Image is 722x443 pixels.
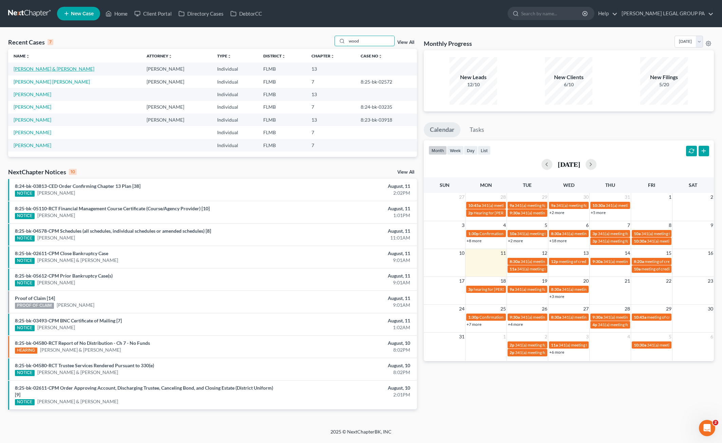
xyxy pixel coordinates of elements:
span: 24 [458,305,465,313]
td: Individual [212,101,258,113]
a: [PERSON_NAME] [37,190,75,196]
button: month [429,146,447,155]
i: unfold_more [168,54,172,58]
a: Districtunfold_more [263,53,286,58]
a: 8:25-bk-04580-RCT Report of No Distribution - Ch 7 - No Funds [15,340,150,346]
span: 2p [510,350,514,355]
span: Fri [648,182,655,188]
td: 8:24-bk-03235 [355,101,417,113]
td: 13 [306,113,355,126]
div: PROOF OF CLAIM [15,303,54,309]
i: unfold_more [330,54,335,58]
span: 11a [551,342,558,348]
span: 1:30p [468,315,479,320]
div: 10 [69,169,77,175]
span: 6 [710,333,714,341]
a: View All [397,170,414,175]
td: Individual [212,126,258,139]
span: Sun [440,182,450,188]
span: 2 [544,333,548,341]
a: Case Nounfold_more [361,53,382,58]
div: August, 11 [283,272,410,279]
span: 25 [500,305,507,313]
span: 3 [585,333,589,341]
span: 341(a) meeting for [PERSON_NAME] [647,342,712,348]
span: 30 [707,305,714,313]
span: 341(a) meeting for [PERSON_NAME] [598,238,663,244]
span: 341(a) meeting for [PERSON_NAME] [641,231,707,236]
span: 9:30a [510,315,520,320]
span: 10:30a [634,342,646,348]
a: [PERSON_NAME] [37,279,75,286]
a: [PERSON_NAME] [57,302,94,308]
button: day [464,146,478,155]
div: 12/10 [450,81,497,88]
div: NOTICE [15,370,35,376]
div: NOTICE [15,213,35,219]
span: 341(a) meeting for [PERSON_NAME] & [PERSON_NAME] [606,203,707,208]
span: 29 [541,193,548,201]
a: Directory Cases [175,7,227,20]
span: 10a [510,231,516,236]
div: New Clients [545,73,592,81]
span: 9 [710,221,714,229]
a: [PERSON_NAME] LEGAL GROUP PA [618,7,714,20]
a: +3 more [549,294,564,299]
a: [PERSON_NAME] [14,129,51,135]
div: 7 [47,39,53,45]
span: 8:30a [551,231,561,236]
span: 341(a) meeting for [PERSON_NAME] [556,203,622,208]
div: August, 10 [283,385,410,391]
div: NOTICE [15,191,35,197]
a: 8:25-bk-02611-CPM Close Bankruptcy Case [15,250,108,256]
a: [PERSON_NAME] & [PERSON_NAME] [14,66,94,72]
span: 22 [665,277,672,285]
div: 9:01AM [283,302,410,308]
a: 8:25-bk-03493-CPM BNC Certificate of Mailing [7] [15,318,122,323]
span: 2p [510,342,514,348]
span: 5 [668,333,672,341]
span: 10 [458,249,465,257]
span: 4 [627,333,631,341]
span: 14 [624,249,631,257]
div: NOTICE [15,399,35,405]
a: Typeunfold_more [217,53,231,58]
span: 341(a) meeting for [PERSON_NAME] [515,203,580,208]
span: 5 [544,221,548,229]
span: 341(a) meeting for [PERSON_NAME] & [PERSON_NAME] [515,350,616,355]
td: 7 [306,75,355,88]
div: August, 11 [283,250,410,257]
div: New Leads [450,73,497,81]
div: NOTICE [15,235,35,242]
td: FLMB [258,75,306,88]
span: 31 [458,333,465,341]
span: meeting of creditors for [PERSON_NAME] [559,259,633,264]
span: 341(a) meeting for [PERSON_NAME] & [PERSON_NAME] [562,287,663,292]
span: 19 [541,277,548,285]
td: Individual [212,88,258,101]
span: 10:45a [468,203,481,208]
span: 10a [634,266,641,271]
a: [PERSON_NAME] & [PERSON_NAME] [37,398,118,405]
a: +18 more [549,238,567,243]
span: 15 [665,249,672,257]
a: [PERSON_NAME] [14,104,51,110]
span: 21 [624,277,631,285]
span: 18 [500,277,507,285]
a: Nameunfold_more [14,53,30,58]
span: 8 [668,221,672,229]
span: 29 [665,305,672,313]
span: 8:30a [551,287,561,292]
span: 28 [500,193,507,201]
input: Search by name... [347,36,394,46]
a: Calendar [424,122,460,137]
span: Mon [480,182,492,188]
span: Tue [523,182,532,188]
div: August, 11 [283,183,410,190]
span: 12 [541,249,548,257]
span: 341(a) meeting for [PERSON_NAME] [517,266,583,271]
span: Confirmation hearing for [PERSON_NAME] [479,231,556,236]
span: 31 [624,193,631,201]
td: 7 [306,126,355,139]
a: [PERSON_NAME] [14,91,51,97]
